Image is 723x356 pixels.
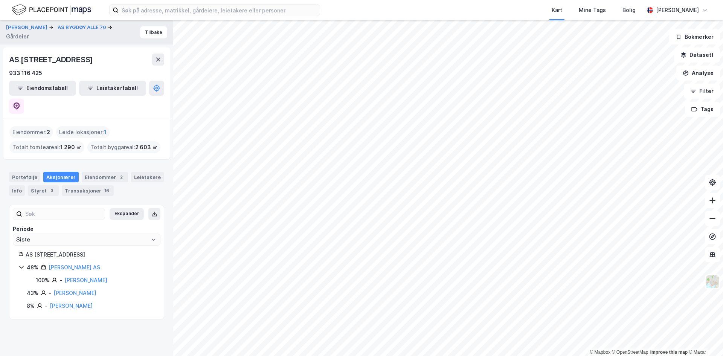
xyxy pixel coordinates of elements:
[674,47,720,63] button: Datasett
[9,185,25,196] div: Info
[64,277,107,283] a: [PERSON_NAME]
[26,250,155,259] div: AS [STREET_ADDRESS]
[28,185,59,196] div: Styret
[45,301,47,310] div: -
[552,6,562,15] div: Kart
[49,289,51,298] div: -
[27,289,38,298] div: 43%
[9,126,53,138] div: Eiendommer :
[685,320,723,356] iframe: Chat Widget
[22,208,105,220] input: Søk
[676,66,720,81] button: Analyse
[9,69,42,78] div: 933 116 425
[9,53,95,66] div: AS [STREET_ADDRESS]
[49,264,100,270] a: [PERSON_NAME] AS
[60,143,81,152] span: 1 290 ㎡
[135,143,157,152] span: 2 603 ㎡
[590,350,610,355] a: Mapbox
[579,6,606,15] div: Mine Tags
[48,187,56,194] div: 3
[59,276,62,285] div: -
[79,81,146,96] button: Leietakertabell
[131,172,164,182] div: Leietakere
[9,172,40,182] div: Portefølje
[6,32,29,41] div: Gårdeier
[119,5,320,16] input: Søk på adresse, matrikkel, gårdeiere, leietakere eller personer
[13,234,160,245] input: ClearOpen
[622,6,636,15] div: Bolig
[87,141,160,153] div: Totalt byggareal :
[6,24,49,31] button: [PERSON_NAME]
[117,173,125,181] div: 2
[685,320,723,356] div: Kontrollprogram for chat
[104,128,107,137] span: 1
[13,225,160,234] div: Periode
[27,263,38,272] div: 48%
[43,172,79,182] div: Aksjonærer
[9,81,76,96] button: Eiendomstabell
[36,276,49,285] div: 100%
[656,6,699,15] div: [PERSON_NAME]
[650,350,688,355] a: Improve this map
[58,24,108,31] button: AS BYGDØY ALLE 70
[50,303,93,309] a: [PERSON_NAME]
[9,141,84,153] div: Totalt tomteareal :
[27,301,35,310] div: 8%
[684,84,720,99] button: Filter
[669,29,720,44] button: Bokmerker
[12,3,91,17] img: logo.f888ab2527a4732fd821a326f86c7f29.svg
[53,290,96,296] a: [PERSON_NAME]
[685,102,720,117] button: Tags
[705,275,720,289] img: Z
[47,128,50,137] span: 2
[103,187,111,194] div: 16
[56,126,110,138] div: Leide lokasjoner :
[62,185,114,196] div: Transaksjoner
[150,237,156,243] button: Open
[82,172,128,182] div: Eiendommer
[110,208,144,220] button: Ekspander
[140,26,167,38] button: Tilbake
[612,350,648,355] a: OpenStreetMap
